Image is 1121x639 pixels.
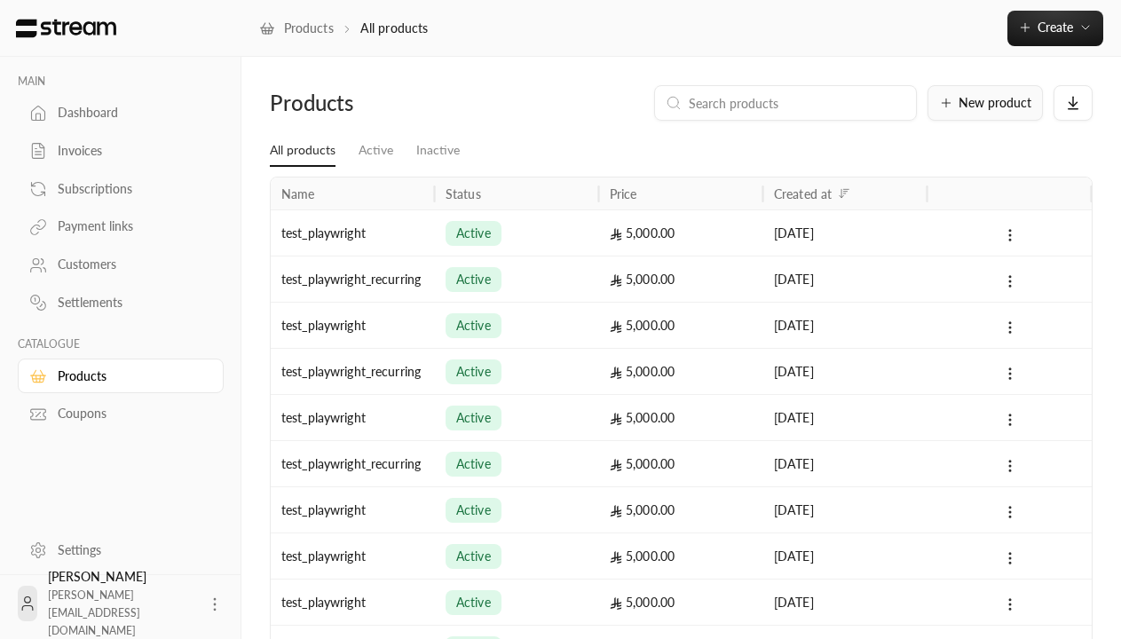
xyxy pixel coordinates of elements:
[58,142,201,160] div: Invoices
[774,533,917,579] div: [DATE]
[270,135,336,167] a: All products
[58,104,201,122] div: Dashboard
[18,397,224,431] a: Coupons
[774,210,917,256] div: [DATE]
[259,20,334,37] a: Products
[281,349,424,394] div: test_playwright_recurring
[281,303,424,348] div: test_playwright
[58,541,201,559] div: Settings
[58,367,201,385] div: Products
[1038,20,1073,35] span: Create
[281,487,424,532] div: test_playwright
[48,568,195,639] div: [PERSON_NAME]
[1007,11,1103,46] button: Create
[610,225,675,241] span: 5,000.00
[774,580,917,625] div: [DATE]
[456,363,491,381] span: active
[774,441,917,486] div: [DATE]
[58,256,201,273] div: Customers
[281,210,424,256] div: test_playwright
[281,186,315,201] div: Name
[610,410,675,425] span: 5,000.00
[833,183,855,204] button: Sort
[58,217,201,235] div: Payment links
[18,134,224,169] a: Invoices
[610,318,675,333] span: 5,000.00
[610,502,675,517] span: 5,000.00
[610,186,637,201] div: Price
[14,19,118,38] img: Logo
[456,455,491,473] span: active
[774,303,917,348] div: [DATE]
[270,89,392,117] div: Products
[774,256,917,302] div: [DATE]
[456,225,491,242] span: active
[281,395,424,440] div: test_playwright
[281,533,424,579] div: test_playwright
[610,456,675,471] span: 5,000.00
[58,294,201,312] div: Settlements
[18,337,224,351] p: CATALOGUE
[281,441,424,486] div: test_playwright_recurring
[18,209,224,244] a: Payment links
[610,595,675,610] span: 5,000.00
[610,548,675,564] span: 5,000.00
[456,548,491,565] span: active
[18,75,224,89] p: MAIN
[774,349,917,394] div: [DATE]
[456,594,491,611] span: active
[456,317,491,335] span: active
[18,248,224,282] a: Customers
[456,271,491,288] span: active
[281,256,424,302] div: test_playwright_recurring
[446,186,481,201] div: Status
[18,96,224,130] a: Dashboard
[774,487,917,532] div: [DATE]
[18,171,224,206] a: Subscriptions
[360,20,429,37] p: All products
[359,135,393,166] a: Active
[58,180,201,198] div: Subscriptions
[456,501,491,519] span: active
[259,20,428,37] nav: breadcrumb
[18,532,224,567] a: Settings
[610,272,675,287] span: 5,000.00
[928,85,1043,121] button: New product
[774,395,917,440] div: [DATE]
[610,364,675,379] span: 5,000.00
[18,359,224,393] a: Products
[774,186,832,201] div: Created at
[456,409,491,427] span: active
[18,286,224,320] a: Settlements
[58,405,201,422] div: Coupons
[48,588,140,637] span: [PERSON_NAME][EMAIL_ADDRESS][DOMAIN_NAME]
[959,97,1031,109] span: New product
[416,135,460,166] a: Inactive
[281,580,424,625] div: test_playwright
[689,93,905,113] input: Search products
